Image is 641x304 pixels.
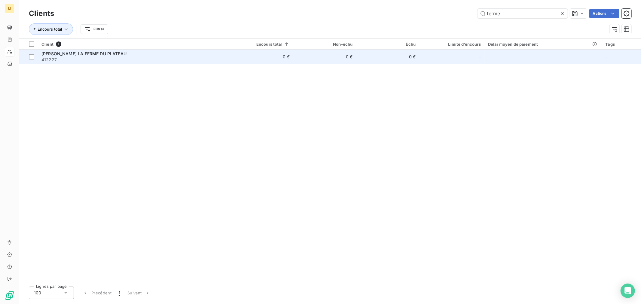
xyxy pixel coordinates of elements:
div: Échu [360,42,416,47]
span: - [606,54,607,59]
span: Client [41,42,53,47]
span: 100 [34,290,41,296]
div: Délai moyen de paiement [488,42,598,47]
div: Encours total [230,42,290,47]
button: Filtrer [81,24,108,34]
span: 1 [119,290,120,296]
td: 0 € [356,50,420,64]
input: Rechercher [478,9,568,18]
div: Tags [606,42,637,47]
div: LI [5,4,14,13]
h3: Clients [29,8,54,19]
button: Suivant [124,287,154,299]
span: 412227 [41,57,223,63]
span: [PERSON_NAME] LA FERME DU PLATEAU [41,51,127,56]
button: 1 [115,287,124,299]
td: 0 € [293,50,356,64]
button: Précédent [79,287,115,299]
button: Actions [589,9,619,18]
div: Non-échu [297,42,353,47]
div: Limite d’encours [423,42,481,47]
span: - [479,54,481,60]
button: Encours total [29,23,73,35]
span: 1 [56,41,61,47]
span: Encours total [38,27,62,32]
div: Open Intercom Messenger [621,284,635,298]
img: Logo LeanPay [5,291,14,300]
td: 0 € [227,50,293,64]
